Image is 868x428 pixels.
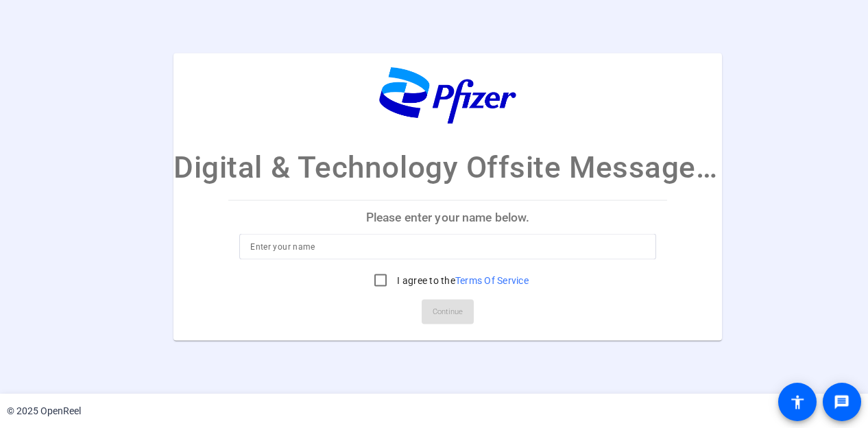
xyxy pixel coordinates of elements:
div: © 2025 OpenReel [7,404,81,418]
img: company-logo [379,67,516,124]
p: Digital & Technology Offsite Message Recording [173,144,722,189]
a: Terms Of Service [455,274,529,285]
input: Enter your name [250,238,645,254]
mat-icon: accessibility [789,394,806,410]
p: Please enter your name below. [228,200,667,233]
label: I agree to the [394,273,529,287]
mat-icon: message [834,394,850,410]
